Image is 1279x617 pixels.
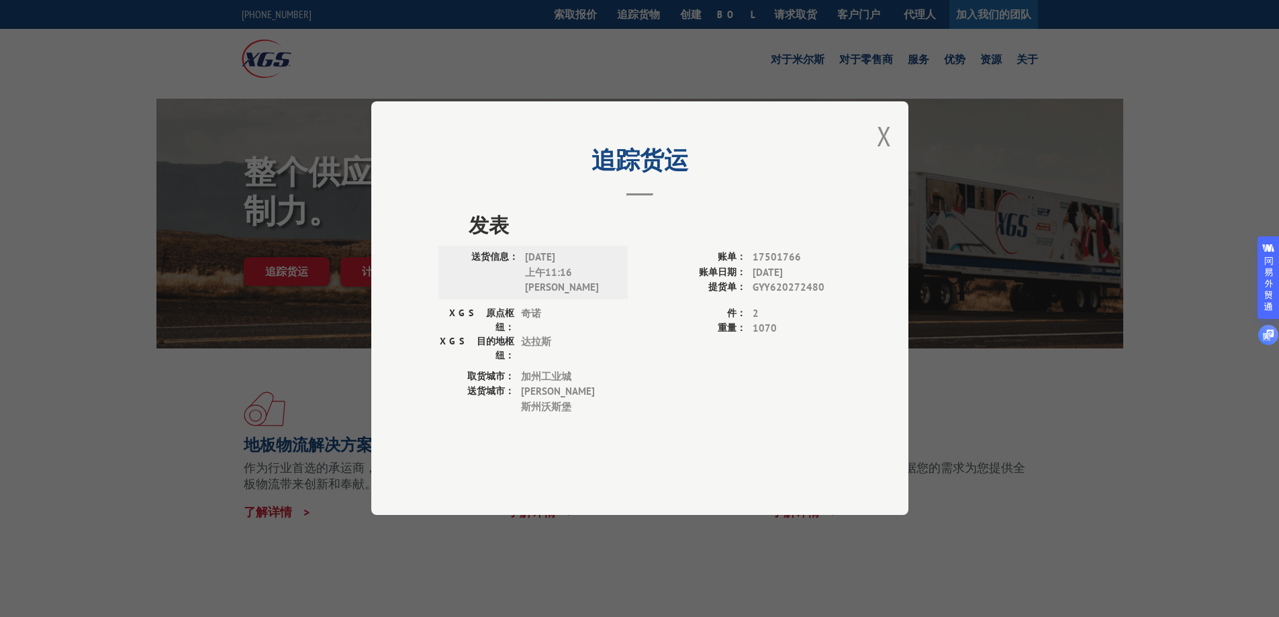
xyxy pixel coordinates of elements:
[525,251,555,264] font: [DATE]
[718,251,746,263] font: 账单：
[469,212,509,238] font: 发表
[440,335,514,361] font: XGS 目的地枢纽：
[525,266,572,279] font: 上午11:16
[753,281,824,294] font: GYY620272480
[521,370,541,383] font: 加州
[521,307,541,320] font: 奇诺
[541,370,561,383] font: 工业
[877,118,892,154] button: 关闭模式
[521,385,595,414] font: [PERSON_NAME]斯
[753,307,759,320] font: 2
[753,266,783,279] font: [DATE]
[699,266,746,278] font: 账单日期：
[467,385,514,397] font: 送货城市：
[521,335,551,348] font: 达拉斯
[525,281,599,294] font: [PERSON_NAME]
[591,144,688,175] font: 追踪货运
[541,400,571,413] font: 沃斯堡
[449,307,514,333] font: XGS 原点枢纽：
[561,370,571,383] font: 城
[753,251,801,264] font: 17501766
[727,307,746,319] font: 件：
[471,251,518,263] font: 送货信息：
[718,322,746,334] font: 重量：
[467,370,514,382] font: 取货城市：
[708,281,746,293] font: 提货单：
[531,400,541,413] font: 州
[753,322,777,335] font: 1070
